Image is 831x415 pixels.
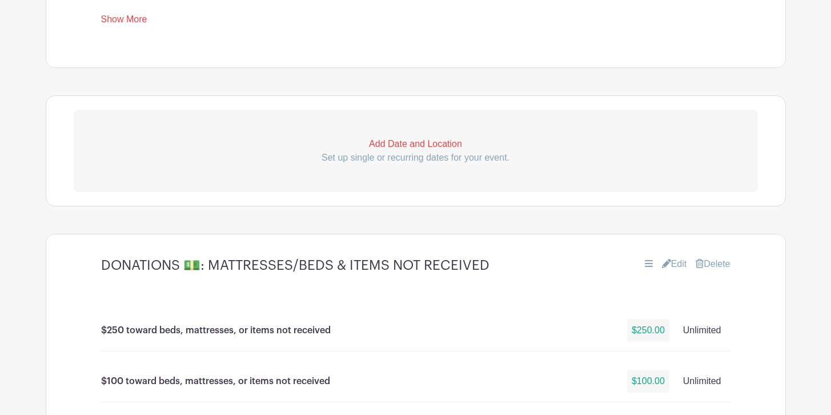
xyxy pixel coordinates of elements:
p: Set up single or recurring dates for your event. [74,151,758,165]
p: $250 toward beds, mattresses, or items not received [101,324,331,337]
a: Delete [696,257,730,271]
a: Edit [662,257,687,271]
p: Unlimited [683,374,721,388]
p: $100 toward beds, mattresses, or items not received [101,374,330,388]
p: $250.00 [627,319,669,342]
h4: DONATIONS 💵: MATTRESSES/BEDS & ITEMS NOT RECEIVED [101,257,489,274]
p: $100.00 [627,370,669,393]
a: Add Date and Location Set up single or recurring dates for your event. [74,110,758,192]
p: Add Date and Location [74,137,758,151]
p: Unlimited [683,324,721,337]
a: Show More [101,14,147,29]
